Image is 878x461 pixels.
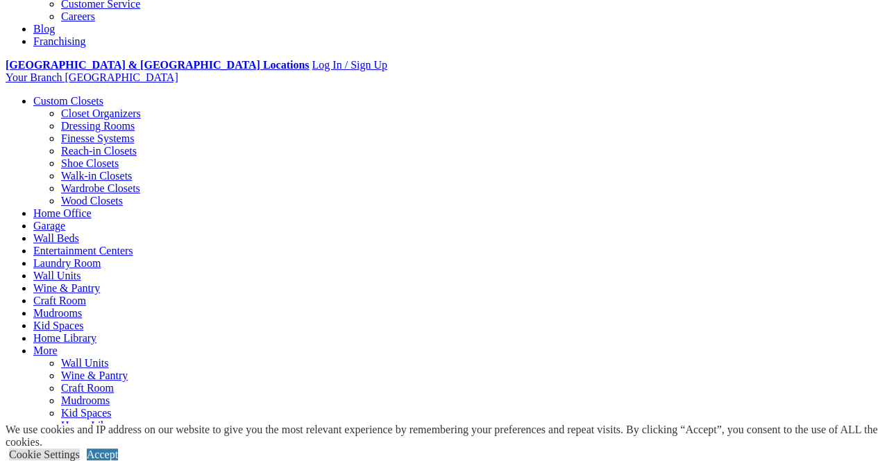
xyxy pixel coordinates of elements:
span: [GEOGRAPHIC_DATA] [65,71,178,83]
a: Garage [33,220,65,232]
a: Custom Closets [33,95,103,107]
a: Laundry Room [33,257,101,269]
a: Blog [33,23,55,35]
a: Dressing Rooms [61,120,135,132]
a: Wine & Pantry [61,369,128,381]
a: Craft Room [61,382,114,394]
a: Mudrooms [61,394,110,406]
a: [GEOGRAPHIC_DATA] & [GEOGRAPHIC_DATA] Locations [6,59,309,71]
a: Walk-in Closets [61,170,132,182]
a: Franchising [33,35,86,47]
a: Kid Spaces [61,407,111,419]
a: Wall Beds [33,232,79,244]
a: Kid Spaces [33,320,83,331]
a: Log In / Sign Up [312,59,387,71]
a: Wall Units [61,357,108,369]
a: Home Office [33,207,92,219]
a: Your Branch [GEOGRAPHIC_DATA] [6,71,178,83]
span: Your Branch [6,71,62,83]
a: Cookie Settings [9,449,80,460]
a: Wine & Pantry [33,282,100,294]
a: Careers [61,10,95,22]
a: Accept [87,449,118,460]
a: Wall Units [33,270,81,281]
a: Home Library [33,332,96,344]
a: Wardrobe Closets [61,182,140,194]
a: Entertainment Centers [33,245,133,256]
a: Wood Closets [61,195,123,207]
a: More menu text will display only on big screen [33,345,58,356]
a: Home Library [61,419,124,431]
a: Closet Organizers [61,107,141,119]
div: We use cookies and IP address on our website to give you the most relevant experience by remember... [6,424,878,449]
a: Shoe Closets [61,157,119,169]
a: Reach-in Closets [61,145,137,157]
a: Finesse Systems [61,132,134,144]
a: Mudrooms [33,307,82,319]
a: Craft Room [33,295,86,306]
